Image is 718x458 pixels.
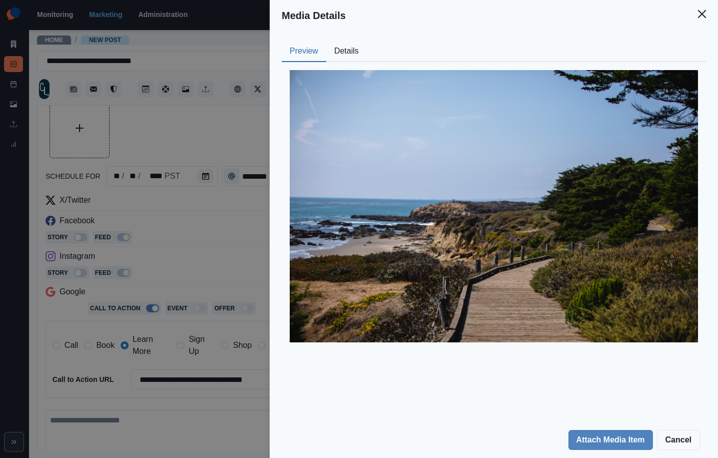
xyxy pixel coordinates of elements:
[326,41,367,62] button: Details
[290,70,698,342] img: zejf7ivsrbwbw7hl7eaj
[657,430,700,450] button: Cancel
[282,41,326,62] button: Preview
[568,430,653,450] button: Attach Media Item
[692,4,712,24] button: Close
